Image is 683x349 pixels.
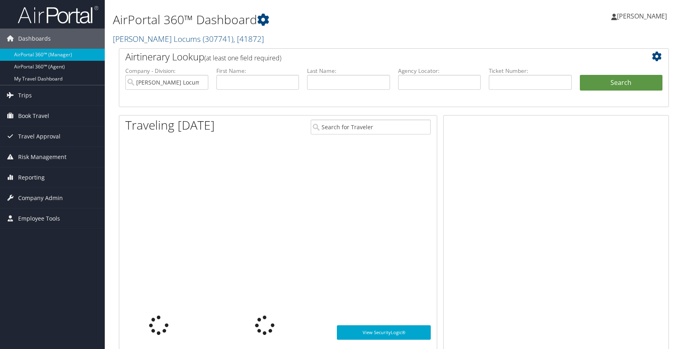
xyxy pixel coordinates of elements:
label: Company - Division: [125,67,208,75]
h2: Airtinerary Lookup [125,50,617,64]
span: Travel Approval [18,126,60,147]
label: First Name: [216,67,299,75]
label: Last Name: [307,67,390,75]
span: Trips [18,85,32,105]
span: ( 307741 ) [203,33,233,44]
span: [PERSON_NAME] [617,12,667,21]
img: airportal-logo.png [18,5,98,24]
input: Search for Traveler [311,120,431,134]
label: Ticket Number: [489,67,572,75]
h1: AirPortal 360™ Dashboard [113,11,488,28]
button: Search [580,75,663,91]
span: (at least one field required) [204,54,281,62]
span: Dashboards [18,29,51,49]
span: Risk Management [18,147,66,167]
h1: Traveling [DATE] [125,117,215,134]
a: View SecurityLogic® [337,325,431,340]
a: [PERSON_NAME] Locums [113,33,264,44]
span: Company Admin [18,188,63,208]
a: [PERSON_NAME] [611,4,675,28]
span: Reporting [18,167,45,188]
label: Agency Locator: [398,67,481,75]
span: , [ 41872 ] [233,33,264,44]
span: Employee Tools [18,209,60,229]
span: Book Travel [18,106,49,126]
